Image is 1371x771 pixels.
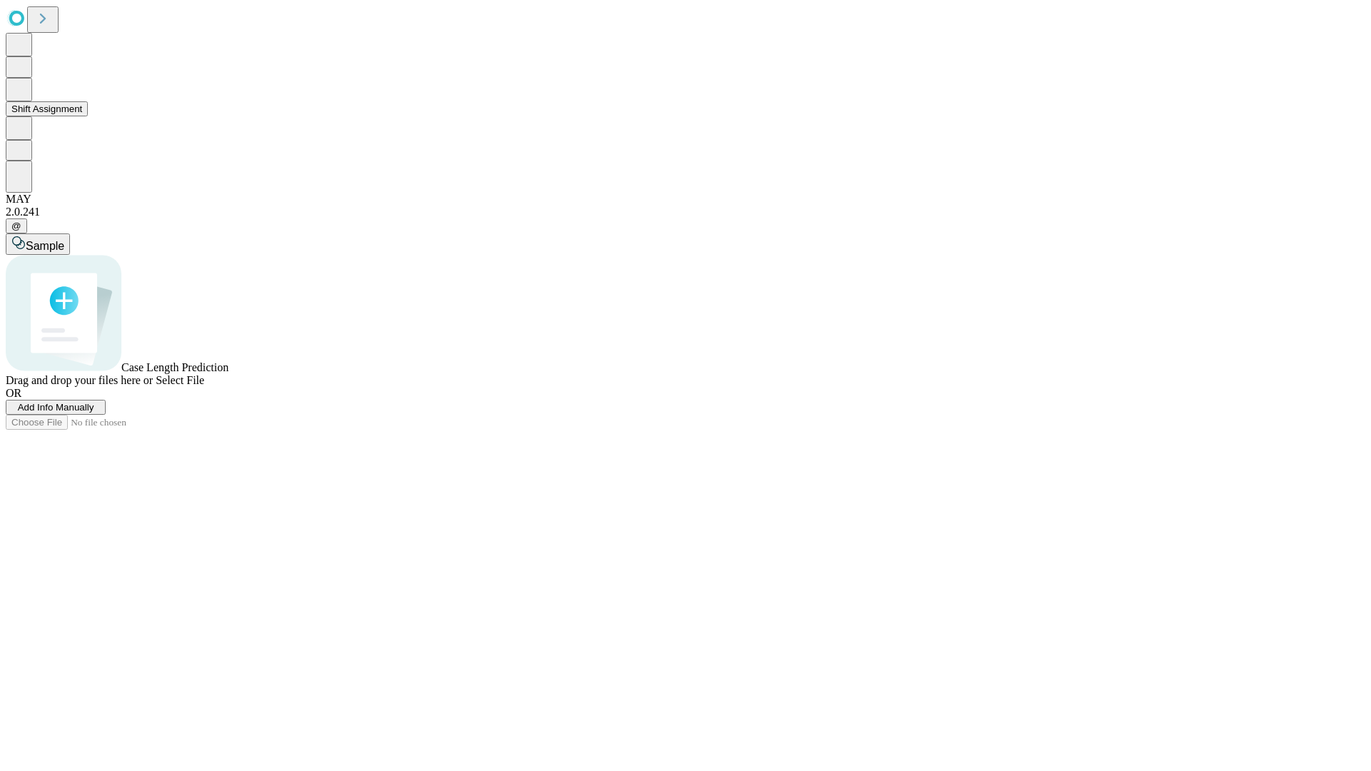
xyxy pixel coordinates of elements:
[6,233,70,255] button: Sample
[18,402,94,413] span: Add Info Manually
[6,218,27,233] button: @
[6,206,1365,218] div: 2.0.241
[6,374,153,386] span: Drag and drop your files here or
[26,240,64,252] span: Sample
[156,374,204,386] span: Select File
[6,193,1365,206] div: MAY
[6,101,88,116] button: Shift Assignment
[121,361,228,373] span: Case Length Prediction
[11,221,21,231] span: @
[6,387,21,399] span: OR
[6,400,106,415] button: Add Info Manually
